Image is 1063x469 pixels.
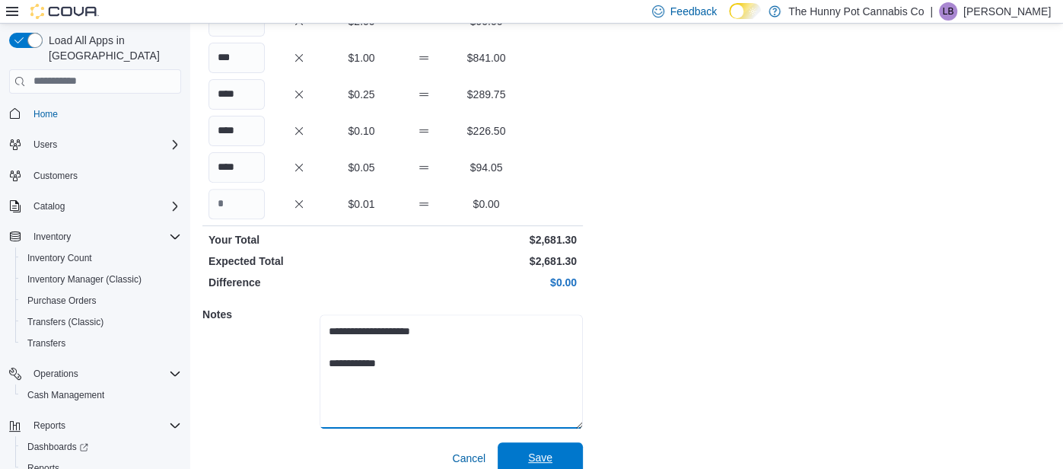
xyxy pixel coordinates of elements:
[3,363,187,384] button: Operations
[21,249,181,267] span: Inventory Count
[396,232,577,247] p: $2,681.30
[3,134,187,155] button: Users
[27,316,103,328] span: Transfers (Classic)
[396,254,577,269] p: $2,681.30
[33,108,58,120] span: Home
[27,197,181,215] span: Catalog
[208,275,390,290] p: Difference
[21,334,181,353] span: Transfers
[27,365,181,383] span: Operations
[208,116,265,146] input: Quantity
[333,123,390,139] p: $0.10
[21,292,181,310] span: Purchase Orders
[21,386,110,404] a: Cash Management
[15,436,187,458] a: Dashboards
[208,152,265,183] input: Quantity
[30,4,99,19] img: Cova
[208,43,265,73] input: Quantity
[208,79,265,110] input: Quantity
[208,254,390,269] p: Expected Total
[33,368,78,380] span: Operations
[21,249,98,267] a: Inventory Count
[3,226,187,247] button: Inventory
[27,389,104,401] span: Cash Management
[27,136,63,154] button: Users
[943,2,954,21] span: LB
[333,196,390,212] p: $0.01
[27,416,181,435] span: Reports
[27,167,84,185] a: Customers
[33,139,57,151] span: Users
[21,270,181,289] span: Inventory Manager (Classic)
[21,313,110,331] a: Transfers (Classic)
[458,196,514,212] p: $0.00
[21,292,103,310] a: Purchase Orders
[333,160,390,175] p: $0.05
[27,197,71,215] button: Catalog
[21,313,181,331] span: Transfers (Classic)
[202,299,317,330] h5: Notes
[670,4,717,19] span: Feedback
[333,87,390,102] p: $0.25
[15,269,187,290] button: Inventory Manager (Classic)
[208,189,265,219] input: Quantity
[27,365,84,383] button: Operations
[27,252,92,264] span: Inventory Count
[33,231,71,243] span: Inventory
[21,386,181,404] span: Cash Management
[15,247,187,269] button: Inventory Count
[27,228,181,246] span: Inventory
[333,50,390,65] p: $1.00
[930,2,933,21] p: |
[458,87,514,102] p: $289.75
[27,228,77,246] button: Inventory
[15,290,187,311] button: Purchase Orders
[3,196,187,217] button: Catalog
[208,232,390,247] p: Your Total
[21,438,181,456] span: Dashboards
[27,273,142,286] span: Inventory Manager (Classic)
[27,295,97,307] span: Purchase Orders
[939,2,957,21] div: Liam Bisztray
[729,3,761,19] input: Dark Mode
[27,416,72,435] button: Reports
[788,2,924,21] p: The Hunny Pot Cannabis Co
[33,420,65,432] span: Reports
[458,160,514,175] p: $94.05
[15,333,187,354] button: Transfers
[27,166,181,185] span: Customers
[27,104,181,123] span: Home
[27,105,64,123] a: Home
[963,2,1051,21] p: [PERSON_NAME]
[21,438,94,456] a: Dashboards
[15,384,187,406] button: Cash Management
[33,200,65,212] span: Catalog
[458,123,514,139] p: $226.50
[27,136,181,154] span: Users
[452,451,485,466] span: Cancel
[27,337,65,349] span: Transfers
[458,50,514,65] p: $841.00
[21,334,72,353] a: Transfers
[15,311,187,333] button: Transfers (Classic)
[21,270,148,289] a: Inventory Manager (Classic)
[33,170,78,182] span: Customers
[43,33,181,63] span: Load All Apps in [GEOGRAPHIC_DATA]
[396,275,577,290] p: $0.00
[27,441,88,453] span: Dashboards
[3,415,187,436] button: Reports
[3,164,187,187] button: Customers
[528,450,552,465] span: Save
[3,103,187,125] button: Home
